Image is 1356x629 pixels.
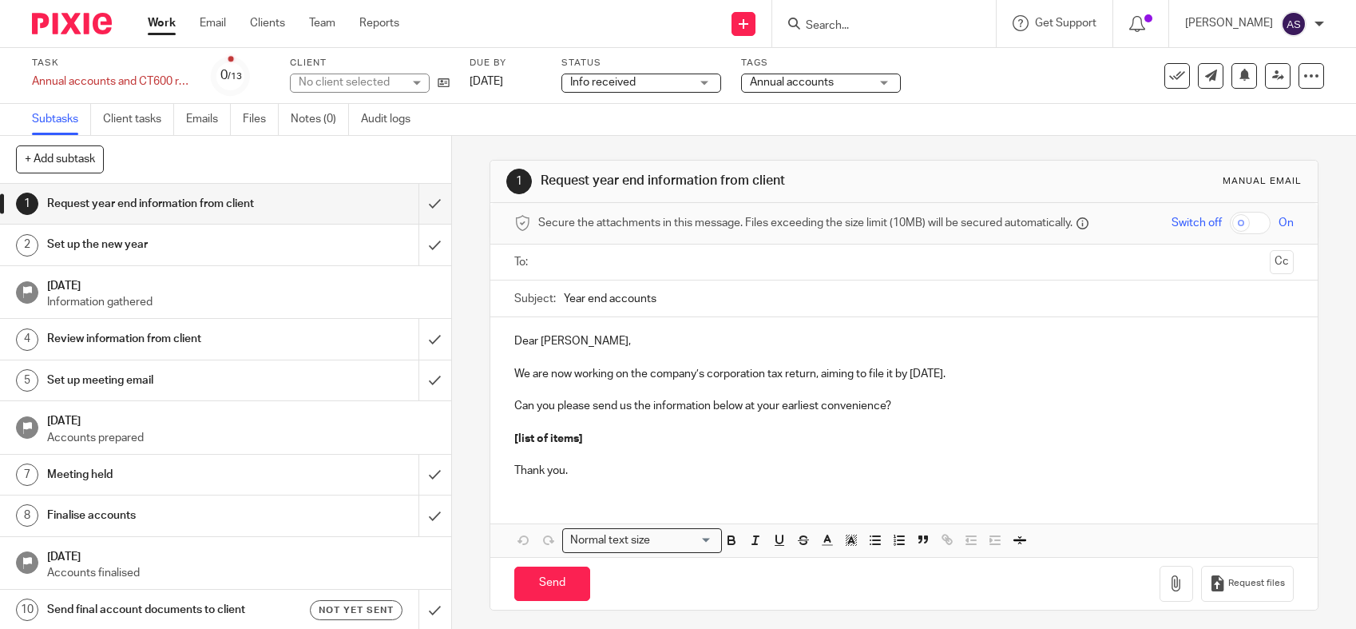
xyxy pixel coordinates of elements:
[47,430,435,446] p: Accounts prepared
[514,254,532,270] label: To:
[290,57,450,70] label: Client
[47,368,284,392] h1: Set up meeting email
[1270,250,1294,274] button: Cc
[47,327,284,351] h1: Review information from client
[741,57,901,70] label: Tags
[1281,11,1306,37] img: svg%3E
[470,57,541,70] label: Due by
[1172,215,1222,231] span: Switch off
[1223,175,1302,188] div: Manual email
[470,76,503,87] span: [DATE]
[506,169,532,194] div: 1
[47,504,284,527] h1: Finalise accounts
[291,104,349,135] a: Notes (0)
[1198,63,1223,89] a: Send new email to A &amp; J Residences Limited
[655,532,712,549] input: Search for option
[32,74,192,90] div: Annual accounts and CT600 return - 2025
[514,463,1294,479] p: Thank you.
[16,328,38,351] div: 4
[514,398,1294,414] p: Can you please send us the information below at your earliest convenience?
[16,599,38,621] div: 10
[47,274,435,294] h1: [DATE]
[514,291,556,307] label: Subject:
[47,233,284,257] h1: Set up the new year
[438,77,450,89] i: Open client page
[220,66,242,85] div: 0
[418,184,451,224] div: Mark as done
[418,319,451,359] div: Mark as done
[359,15,399,31] a: Reports
[1279,215,1294,231] span: On
[538,215,1073,231] span: Secure the attachments in this message. Files exceeding the size limit (10MB) will be secured aut...
[566,532,653,549] span: Normal text size
[32,104,91,135] a: Subtasks
[1265,63,1291,89] a: Reassign task
[418,496,451,535] div: Mark as done
[514,433,583,444] strong: [list of items]
[514,366,1294,382] p: We are now working on the company’s corporation tax return, aiming to file it by [DATE].
[1076,217,1088,229] i: Files are stored in Pixie and a secure link is sent to the message recipient.
[562,528,722,553] div: Search for option
[16,234,38,257] div: 2
[228,72,242,81] small: /13
[16,145,104,173] button: + Add subtask
[47,409,435,429] h1: [DATE]
[1185,15,1273,31] p: [PERSON_NAME]
[16,369,38,392] div: 5
[250,15,285,31] a: Clients
[561,57,721,70] label: Status
[47,192,284,216] h1: Request year end information from client
[1201,566,1294,602] button: Request files
[1035,18,1096,29] span: Get Support
[32,57,192,70] label: Task
[200,15,226,31] a: Email
[299,74,402,90] div: No client selected
[418,360,451,400] div: Mark as done
[1231,63,1257,89] button: Snooze task
[186,104,231,135] a: Emails
[804,19,948,34] input: Search
[243,104,279,135] a: Files
[47,545,435,565] h1: [DATE]
[32,13,112,34] img: Pixie
[47,294,435,310] p: Information gathered
[1228,577,1285,590] span: Request files
[47,598,284,622] h1: Send final account documents to client
[16,464,38,486] div: 7
[47,463,284,487] h1: Meeting held
[148,15,176,31] a: Work
[541,173,938,189] h1: Request year end information from client
[16,193,38,215] div: 1
[309,15,335,31] a: Team
[418,455,451,495] div: Mark as done
[418,225,451,265] div: Mark as done
[103,104,174,135] a: Client tasks
[570,77,636,88] span: Info received
[16,504,38,527] div: 8
[361,104,422,135] a: Audit logs
[750,77,834,88] span: Annual accounts
[319,603,394,617] span: Not yet sent
[47,565,435,581] p: Accounts finalised
[514,333,1294,349] p: Dear [PERSON_NAME],
[514,567,590,601] input: Send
